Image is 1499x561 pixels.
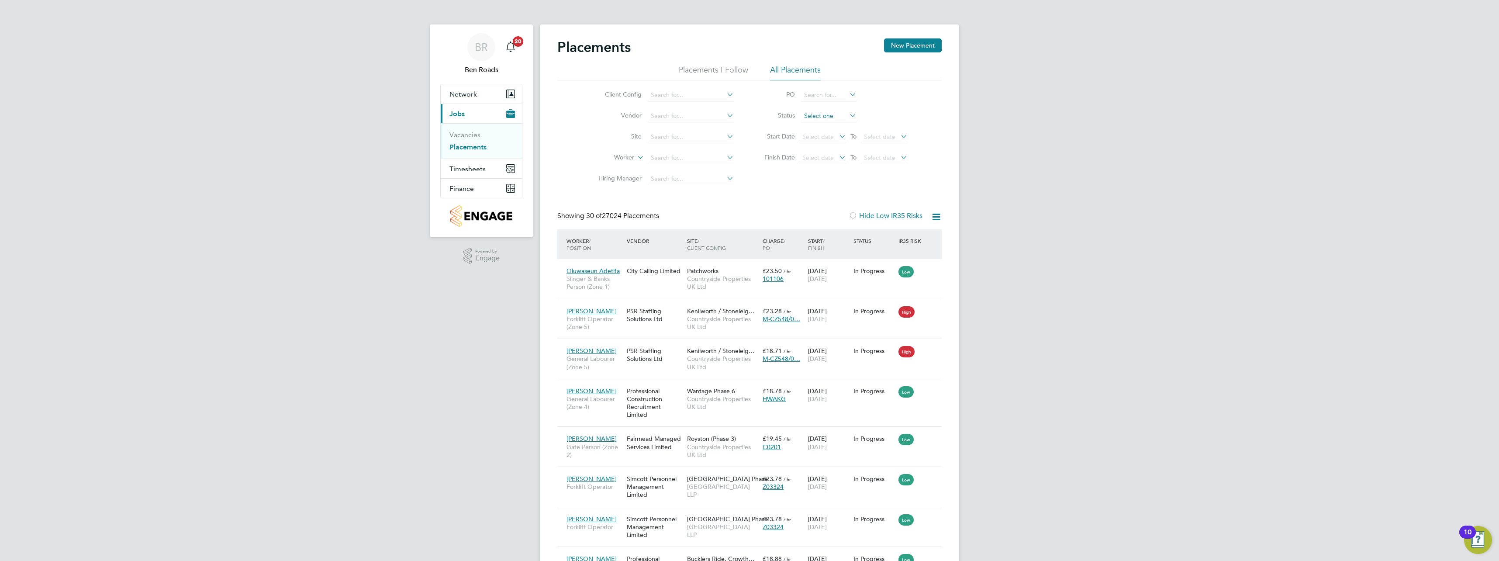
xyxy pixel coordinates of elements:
div: [DATE] [806,430,851,455]
a: BRBen Roads [440,33,522,75]
span: [PERSON_NAME] [566,475,617,483]
div: Site [685,233,760,256]
span: Kenilworth / Stoneleig… [687,307,755,315]
span: M-CZ548/0… [763,355,800,363]
img: countryside-properties-logo-retina.png [450,205,512,227]
span: £23.78 [763,515,782,523]
div: Simcott Personnel Management Limited [625,471,685,503]
a: [PERSON_NAME]General Labourer (Zone 4)Professional Construction Recruitment LimitedWantage Phase ... [564,382,942,390]
a: Powered byEngage [463,248,500,264]
div: Vendor [625,233,685,249]
span: Countryside Properties UK Ltd [687,395,758,411]
span: Select date [864,154,895,162]
span: Engage [475,255,500,262]
span: [GEOGRAPHIC_DATA] LLP [687,523,758,539]
li: Placements I Follow [679,65,748,80]
span: [GEOGRAPHIC_DATA] Phase… [687,475,774,483]
span: M-CZ548/0… [763,315,800,323]
span: 20 [513,36,523,47]
span: Jobs [449,110,465,118]
span: Finance [449,184,474,193]
label: Worker [584,153,634,162]
span: Countryside Properties UK Ltd [687,355,758,371]
a: [PERSON_NAME]General Labourer (Zone 3)Professional Construction Recruitment LimitedBucklers Ride,... [564,550,942,558]
div: Simcott Personnel Management Limited [625,511,685,544]
a: Vacancies [449,131,480,139]
span: [DATE] [808,395,827,403]
label: Client Config [591,90,642,98]
span: / hr [784,268,791,274]
span: £18.71 [763,347,782,355]
div: IR35 Risk [896,233,926,249]
a: [PERSON_NAME]Gate Person (Zone 2)Fairmead Managed Services LimitedRoyston (Phase 3)Countryside Pr... [564,430,942,437]
div: [DATE] [806,383,851,407]
div: PSR Staffing Solutions Ltd [625,303,685,327]
span: / Position [566,237,591,251]
span: Countryside Properties UK Ltd [687,315,758,331]
span: [GEOGRAPHIC_DATA] LLP [687,483,758,499]
span: Patchworks [687,267,718,275]
label: Hiring Manager [591,174,642,182]
input: Select one [801,110,857,122]
div: [DATE] [806,263,851,287]
input: Search for... [648,173,734,185]
div: [DATE] [806,471,851,495]
span: [PERSON_NAME] [566,435,617,443]
span: [DATE] [808,355,827,363]
span: To [848,152,859,163]
div: Fairmead Managed Services Limited [625,430,685,455]
button: Network [441,84,522,104]
span: Low [898,386,914,398]
div: Showing [557,211,661,221]
div: In Progress [853,387,895,395]
span: Low [898,434,914,445]
span: £19.45 [763,435,782,443]
span: / hr [784,388,791,395]
span: Wantage Phase 6 [687,387,735,395]
span: Gate Person (Zone 2) [566,443,622,459]
span: [PERSON_NAME] [566,347,617,355]
button: New Placement [884,38,942,52]
span: Low [898,514,914,526]
span: General Labourer (Zone 5) [566,355,622,371]
span: £23.50 [763,267,782,275]
span: Forklift Operator (Zone 5) [566,315,622,331]
div: PSR Staffing Solutions Ltd [625,343,685,367]
input: Search for... [648,152,734,164]
div: [DATE] [806,511,851,535]
button: Finance [441,179,522,198]
label: PO [756,90,795,98]
input: Search for... [648,110,734,122]
div: In Progress [853,347,895,355]
span: To [848,131,859,142]
span: [DATE] [808,275,827,283]
span: High [898,306,915,318]
span: Countryside Properties UK Ltd [687,443,758,459]
span: Powered by [475,248,500,255]
span: / Finish [808,237,825,251]
span: BR [475,42,488,53]
span: / hr [784,476,791,482]
a: [PERSON_NAME]Forklift Operator (Zone 5)PSR Staffing Solutions LtdKenilworth / Stoneleig…Countrysi... [564,302,942,310]
span: £23.78 [763,475,782,483]
label: Vendor [591,111,642,119]
div: [DATE] [806,303,851,327]
span: [PERSON_NAME] [566,387,617,395]
span: Royston (Phase 3) [687,435,736,443]
span: Z03324 [763,523,784,531]
span: [PERSON_NAME] [566,307,617,315]
div: In Progress [853,475,895,483]
span: Select date [802,133,834,141]
a: [PERSON_NAME]General Labourer (Zone 5)PSR Staffing Solutions LtdKenilworth / Stoneleig…Countrysid... [564,342,942,350]
span: / hr [784,348,791,354]
label: Status [756,111,795,119]
input: Search for... [801,89,857,101]
span: / hr [784,516,791,523]
button: Timesheets [441,159,522,178]
div: City Calling Limited [625,263,685,279]
span: [GEOGRAPHIC_DATA] Phase… [687,515,774,523]
label: Site [591,132,642,140]
span: 101106 [763,275,784,283]
span: Countryside Properties UK Ltd [687,275,758,291]
label: Start Date [756,132,795,140]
